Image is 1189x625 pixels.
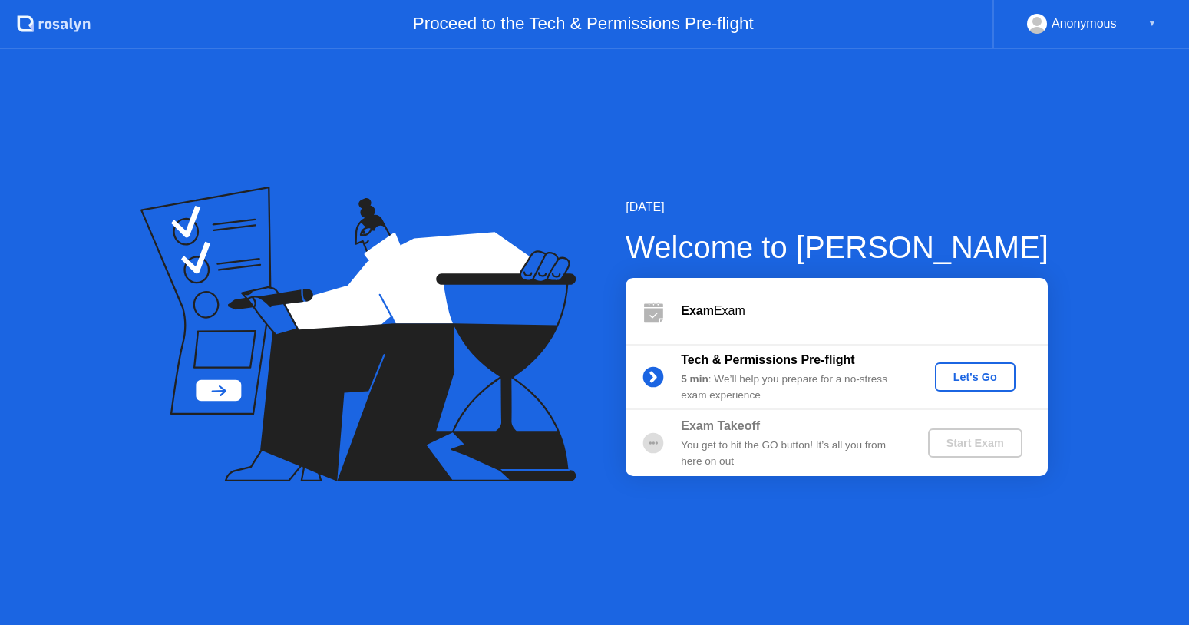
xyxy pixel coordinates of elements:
[626,224,1049,270] div: Welcome to [PERSON_NAME]
[935,362,1016,392] button: Let's Go
[1052,14,1117,34] div: Anonymous
[941,371,1009,383] div: Let's Go
[681,304,714,317] b: Exam
[681,373,708,385] b: 5 min
[928,428,1022,458] button: Start Exam
[934,437,1016,449] div: Start Exam
[1148,14,1156,34] div: ▼
[681,419,760,432] b: Exam Takeoff
[626,198,1049,217] div: [DATE]
[681,438,902,469] div: You get to hit the GO button! It’s all you from here on out
[681,302,1048,320] div: Exam
[681,353,854,366] b: Tech & Permissions Pre-flight
[681,372,902,403] div: : We’ll help you prepare for a no-stress exam experience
